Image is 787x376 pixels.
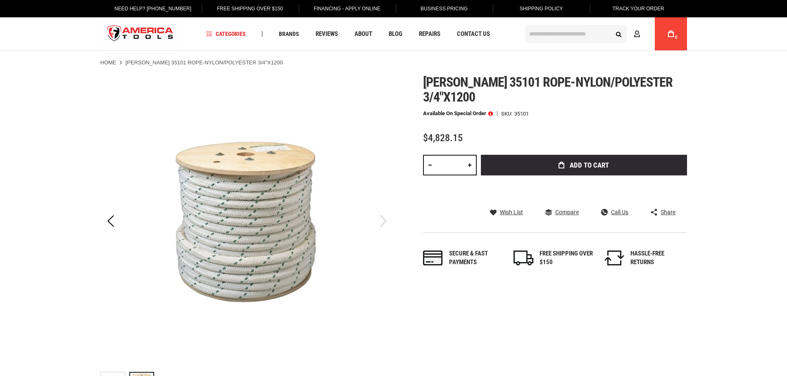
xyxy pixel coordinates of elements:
[275,28,303,40] a: Brands
[500,209,523,215] span: Wish List
[419,31,440,37] span: Repairs
[423,251,443,265] img: payments
[514,111,529,116] div: 35101
[555,209,579,215] span: Compare
[675,35,678,40] span: 0
[100,19,181,50] a: store logo
[457,31,490,37] span: Contact Us
[514,251,533,265] img: shipping
[206,31,246,37] span: Categories
[389,31,402,37] span: Blog
[202,28,250,40] a: Categories
[351,28,376,40] a: About
[570,162,609,169] span: Add to Cart
[661,209,675,215] span: Share
[100,19,181,50] img: America Tools
[501,111,514,116] strong: SKU
[611,26,627,42] button: Search
[601,208,628,216] a: Call Us
[611,209,628,215] span: Call Us
[540,249,593,267] div: FREE SHIPPING OVER $150
[423,111,493,116] p: Available on Special Order
[316,31,338,37] span: Reviews
[100,59,117,66] a: Home
[449,249,503,267] div: Secure & fast payments
[415,28,444,40] a: Repairs
[385,28,406,40] a: Blog
[481,155,687,175] button: Add to Cart
[100,75,394,368] img: GREENLEE 35101 ROPE-NYLON/POLYESTER 3/4"X1200
[630,249,684,267] div: HASSLE-FREE RETURNS
[126,59,283,66] strong: [PERSON_NAME] 35101 ROPE-NYLON/POLYESTER 3/4"X1200
[490,208,523,216] a: Wish List
[279,31,299,37] span: Brands
[663,17,679,50] a: 0
[423,74,673,105] span: [PERSON_NAME] 35101 rope-nylon/polyester 3/4"x1200
[520,6,563,12] span: Shipping Policy
[354,31,372,37] span: About
[423,132,463,144] span: $4,828.15
[545,208,579,216] a: Compare
[100,75,121,368] div: Previous
[604,251,624,265] img: returns
[479,178,689,181] iframe: Secure express checkout frame
[453,28,494,40] a: Contact Us
[312,28,342,40] a: Reviews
